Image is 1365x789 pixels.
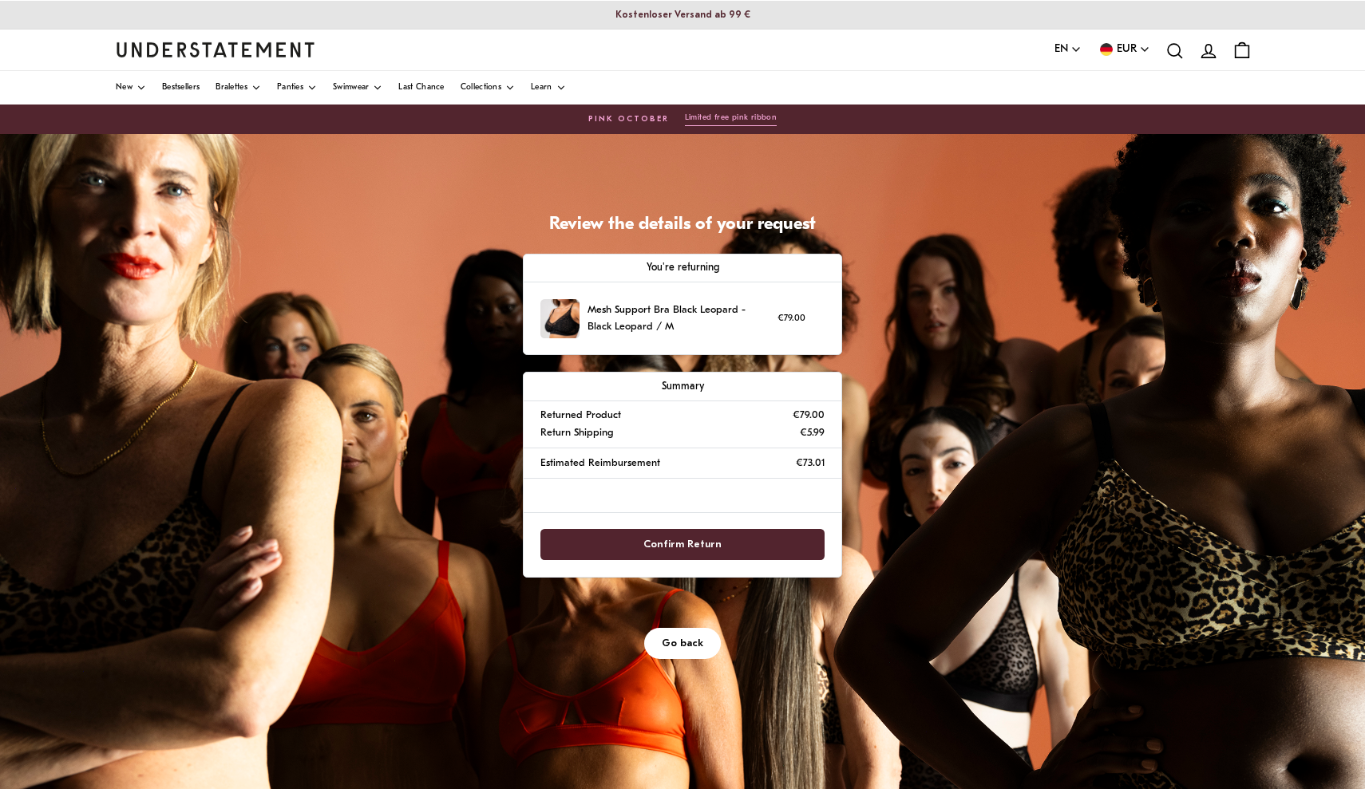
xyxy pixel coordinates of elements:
[162,71,200,105] a: Bestsellers
[116,84,133,92] span: New
[1054,41,1082,58] button: EN
[644,628,721,659] button: Go back
[398,84,444,92] span: Last Chance
[277,71,317,105] a: Panties
[685,112,777,126] button: Limited free pink ribbon
[277,84,303,92] span: Panties
[800,424,825,441] p: €5.99
[398,71,444,105] a: Last Chance
[333,71,382,105] a: Swimwear
[1117,41,1137,58] span: EUR
[540,529,825,560] button: Confirm Return
[1054,41,1068,58] span: EN
[588,113,669,126] span: PINK OCTOBER
[540,378,825,395] p: Summary
[216,71,261,105] a: Bralettes
[540,407,621,424] p: Returned Product
[531,71,566,105] a: Learn
[643,530,722,559] span: Confirm Return
[461,71,515,105] a: Collections
[333,84,369,92] span: Swimwear
[540,259,825,276] p: You're returning
[162,84,200,92] span: Bestsellers
[540,299,580,338] img: mesh-support-plus-black-leopard-393.jpg
[777,311,805,326] p: €79.00
[531,84,552,92] span: Learn
[1098,41,1150,58] button: EUR
[523,214,842,237] h1: Review the details of your request
[116,112,1249,126] a: PINK OCTOBERLimited free pink ribbon
[116,42,315,57] a: Understatement Homepage
[662,629,703,658] span: Go back
[588,302,770,336] p: Mesh Support Bra Black Leopard - Black Leopard / M
[116,71,146,105] a: New
[793,407,825,424] p: €79.00
[796,455,825,471] p: €73.01
[540,455,660,471] p: Estimated Reimbursement
[461,84,501,92] span: Collections
[216,84,247,92] span: Bralettes
[540,424,613,441] p: Return Shipping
